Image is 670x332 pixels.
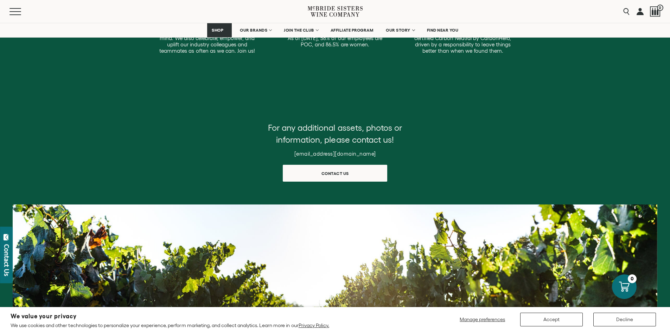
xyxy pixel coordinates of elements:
span: AFFILIATE PROGRAM [331,28,374,33]
button: Mobile Menu Trigger [9,8,35,15]
span: Manage preferences [460,317,505,322]
a: JOIN THE CLUB [279,23,323,37]
a: SHOP [207,23,232,37]
span: FIND NEAR YOU [427,28,459,33]
a: Contact us [283,165,387,182]
p: We use cookies and other technologies to personalize your experience, perform marketing, and coll... [11,322,329,328]
div: Contact Us [3,244,10,276]
a: OUR STORY [381,23,419,37]
div: 0 [628,274,637,283]
a: Privacy Policy. [299,323,329,328]
span: JOIN THE CLUB [284,28,314,33]
a: AFFILIATE PROGRAM [326,23,378,37]
h2: We value your privacy [11,313,329,319]
span: OUR STORY [386,28,410,33]
p: For any additional assets, photos or information, please contact us! [265,122,406,145]
span: OUR BRANDS [240,28,267,33]
a: OUR BRANDS [235,23,276,37]
a: FIND NEAR YOU [422,23,463,37]
span: SHOP [212,28,224,33]
h6: [EMAIL_ADDRESS][DOMAIN_NAME] [265,151,406,157]
button: Accept [520,313,583,326]
button: Decline [593,313,656,326]
span: 0 [657,5,663,11]
button: Manage preferences [455,313,510,326]
span: Contact us [309,167,361,180]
